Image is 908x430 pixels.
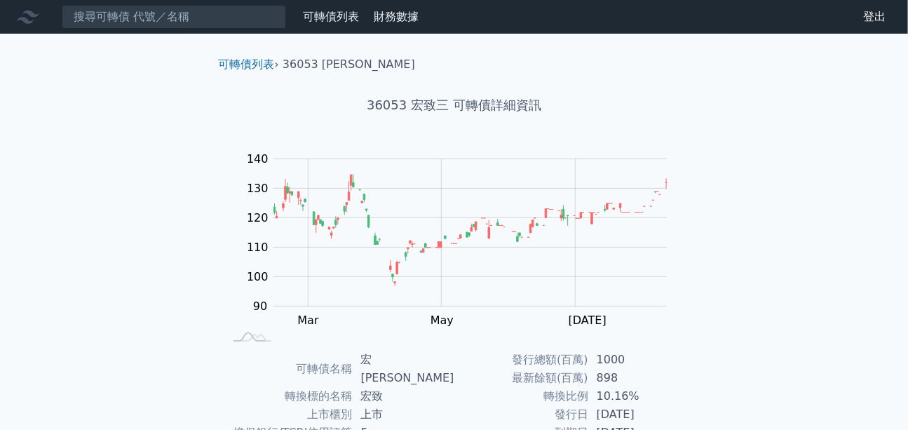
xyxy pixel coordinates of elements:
[247,270,269,283] tspan: 100
[240,152,689,356] g: Chart
[588,351,684,369] td: 1000
[374,10,419,23] a: 財務數據
[224,405,353,424] td: 上市櫃別
[253,300,267,313] tspan: 90
[219,58,275,71] a: 可轉債列表
[62,5,286,29] input: 搜尋可轉債 代號／名稱
[852,6,897,28] a: 登出
[219,56,279,73] li: ›
[353,405,454,424] td: 上市
[224,351,353,387] td: 可轉債名稱
[247,211,269,224] tspan: 120
[224,387,353,405] td: 轉換標的名稱
[247,241,269,254] tspan: 110
[454,405,588,424] td: 發行日
[569,314,607,327] tspan: [DATE]
[208,95,701,115] h1: 36053 宏致三 可轉債詳細資訊
[303,10,359,23] a: 可轉債列表
[247,182,269,195] tspan: 130
[454,369,588,387] td: 最新餘額(百萬)
[274,174,668,286] g: Series
[454,387,588,405] td: 轉換比例
[588,369,684,387] td: 898
[588,387,684,405] td: 10.16%
[298,314,320,327] tspan: Mar
[353,351,454,387] td: 宏[PERSON_NAME]
[283,56,415,73] li: 36053 [PERSON_NAME]
[454,351,588,369] td: 發行總額(百萬)
[431,314,454,327] tspan: May
[588,405,684,424] td: [DATE]
[247,152,269,166] tspan: 140
[353,387,454,405] td: 宏致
